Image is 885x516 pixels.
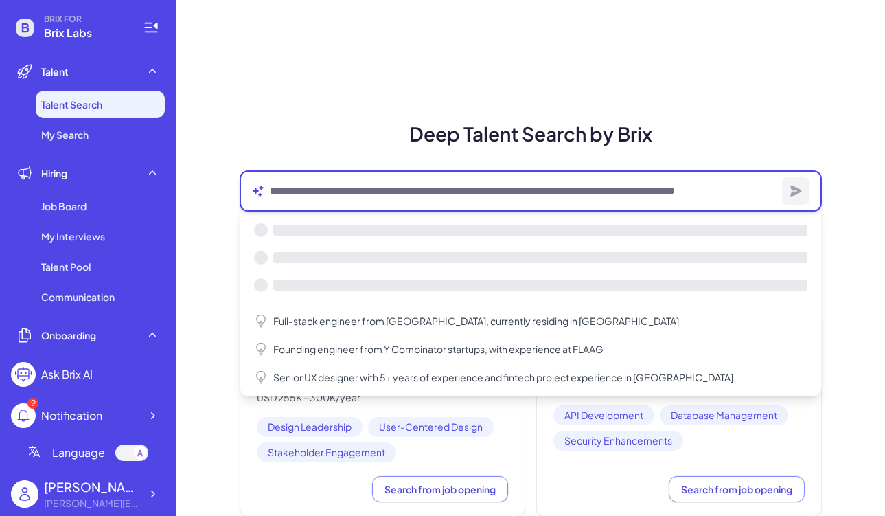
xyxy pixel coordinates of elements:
[553,405,654,425] span: API Development
[246,365,816,390] button: Senior UX designer with 5+ years of experience and fintech project experience in [GEOGRAPHIC_DATA]
[553,431,683,451] span: Security Enhancements
[246,337,816,362] button: Founding engineer from Y Combinator startups, with experience at FLAAG
[52,445,105,461] span: Language
[384,483,496,495] span: Search from job opening
[44,25,126,41] span: Brix Labs
[41,260,91,273] span: Talent Pool
[41,199,87,213] span: Job Board
[41,166,67,180] span: Hiring
[44,14,126,25] span: BRIX FOR
[257,392,508,404] p: USD 255K - 300K/year
[41,229,105,243] span: My Interviews
[257,417,363,437] span: Design Leadership
[681,483,792,495] span: Search from job opening
[41,128,89,142] span: My Search
[41,98,102,111] span: Talent Search
[41,328,96,342] span: Onboarding
[660,405,788,425] span: Database Management
[372,476,508,502] button: Search from job opening
[257,442,396,462] span: Stakeholder Engagement
[11,480,38,508] img: user_logo.png
[669,476,805,502] button: Search from job opening
[44,478,140,496] div: Shuwei Yang
[273,370,733,385] span: Senior UX designer with 5+ years of experience and fintech project experience in [GEOGRAPHIC_DATA]
[273,314,679,328] span: Full-stack engineer from [GEOGRAPHIC_DATA], currently residing in [GEOGRAPHIC_DATA]
[273,342,604,357] span: Founding engineer from Y Combinator startups, with experience at FLAAG
[41,366,93,383] div: Ask Brix AI
[41,65,69,78] span: Talent
[44,496,140,511] div: carol@joinbrix.com
[41,407,102,424] div: Notification
[27,398,38,409] div: 9
[41,290,115,304] span: Communication
[368,417,494,437] span: User-Centered Design
[223,120,838,148] h1: Deep Talent Search by Brix
[246,309,816,334] button: Full-stack engineer from [GEOGRAPHIC_DATA], currently residing in [GEOGRAPHIC_DATA]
